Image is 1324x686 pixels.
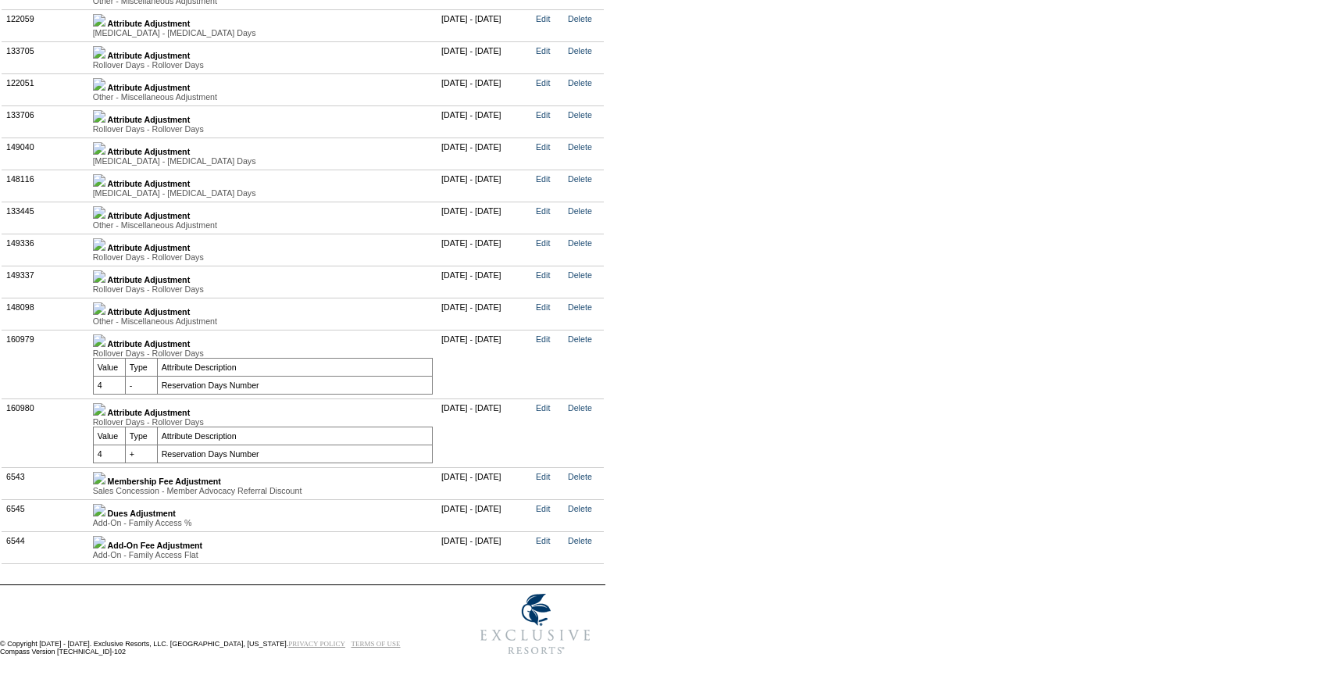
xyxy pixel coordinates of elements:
[93,92,433,102] div: Other - Miscellaneous Adjustment
[157,427,432,445] td: Attribute Description
[108,147,191,156] b: Attribute Adjustment
[93,403,105,416] img: b_minus.gif
[157,358,432,376] td: Attribute Description
[2,234,89,266] td: 149336
[93,417,433,427] div: Rollover Days - Rollover Days
[93,188,433,198] div: [MEDICAL_DATA] - [MEDICAL_DATA] Days
[568,302,592,312] a: Delete
[2,170,89,202] td: 148116
[93,316,433,326] div: Other - Miscellaneous Adjustment
[2,298,89,330] td: 148098
[93,238,105,251] img: b_plus.gif
[93,142,105,155] img: b_plus.gif
[108,51,191,60] b: Attribute Adjustment
[437,266,532,298] td: [DATE] - [DATE]
[568,238,592,248] a: Delete
[93,358,125,376] td: Value
[108,211,191,220] b: Attribute Adjustment
[108,243,191,252] b: Attribute Adjustment
[125,445,157,463] td: +
[536,270,550,280] a: Edit
[466,585,605,663] img: Exclusive Resorts
[93,206,105,219] img: b_plus.gif
[536,504,550,513] a: Edit
[536,536,550,545] a: Edit
[568,334,592,344] a: Delete
[568,174,592,184] a: Delete
[108,509,176,518] b: Dues Adjustment
[157,445,432,463] td: Reservation Days Number
[568,110,592,120] a: Delete
[93,427,125,445] td: Value
[108,339,191,348] b: Attribute Adjustment
[536,174,550,184] a: Edit
[125,376,157,394] td: -
[2,467,89,499] td: 6543
[93,550,433,559] div: Add-On - Family Access Flat
[437,531,532,563] td: [DATE] - [DATE]
[93,284,433,294] div: Rollover Days - Rollover Days
[125,358,157,376] td: Type
[2,73,89,105] td: 122051
[2,266,89,298] td: 149337
[2,105,89,138] td: 133706
[2,41,89,73] td: 133705
[157,376,432,394] td: Reservation Days Number
[437,202,532,234] td: [DATE] - [DATE]
[93,60,433,70] div: Rollover Days - Rollover Days
[93,504,105,516] img: b_plus.gif
[437,330,532,398] td: [DATE] - [DATE]
[437,499,532,531] td: [DATE] - [DATE]
[536,403,550,413] a: Edit
[2,202,89,234] td: 133445
[108,307,191,316] b: Attribute Adjustment
[93,156,433,166] div: [MEDICAL_DATA] - [MEDICAL_DATA] Days
[93,220,433,230] div: Other - Miscellaneous Adjustment
[437,73,532,105] td: [DATE] - [DATE]
[2,499,89,531] td: 6545
[93,78,105,91] img: b_plus.gif
[536,334,550,344] a: Edit
[93,46,105,59] img: b_plus.gif
[536,142,550,152] a: Edit
[568,270,592,280] a: Delete
[93,14,105,27] img: b_plus.gif
[93,124,433,134] div: Rollover Days - Rollover Days
[93,486,433,495] div: Sales Concession - Member Advocacy Referral Discount
[108,83,191,92] b: Attribute Adjustment
[536,238,550,248] a: Edit
[437,170,532,202] td: [DATE] - [DATE]
[568,504,592,513] a: Delete
[2,330,89,398] td: 160979
[437,138,532,170] td: [DATE] - [DATE]
[568,46,592,55] a: Delete
[108,408,191,417] b: Attribute Adjustment
[437,105,532,138] td: [DATE] - [DATE]
[108,477,221,486] b: Membership Fee Adjustment
[288,640,345,648] a: PRIVACY POLICY
[108,541,203,550] b: Add-On Fee Adjustment
[536,46,550,55] a: Edit
[437,9,532,41] td: [DATE] - [DATE]
[536,110,550,120] a: Edit
[108,115,191,124] b: Attribute Adjustment
[93,174,105,187] img: b_plus.gif
[2,398,89,467] td: 160980
[93,376,125,394] td: 4
[2,9,89,41] td: 122059
[437,234,532,266] td: [DATE] - [DATE]
[93,536,105,548] img: b_plus.gif
[568,14,592,23] a: Delete
[93,28,433,38] div: [MEDICAL_DATA] - [MEDICAL_DATA] Days
[93,110,105,123] img: b_plus.gif
[108,19,191,28] b: Attribute Adjustment
[93,302,105,315] img: b_plus.gif
[437,398,532,467] td: [DATE] - [DATE]
[568,78,592,88] a: Delete
[108,179,191,188] b: Attribute Adjustment
[568,403,592,413] a: Delete
[536,78,550,88] a: Edit
[108,275,191,284] b: Attribute Adjustment
[437,467,532,499] td: [DATE] - [DATE]
[93,348,433,358] div: Rollover Days - Rollover Days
